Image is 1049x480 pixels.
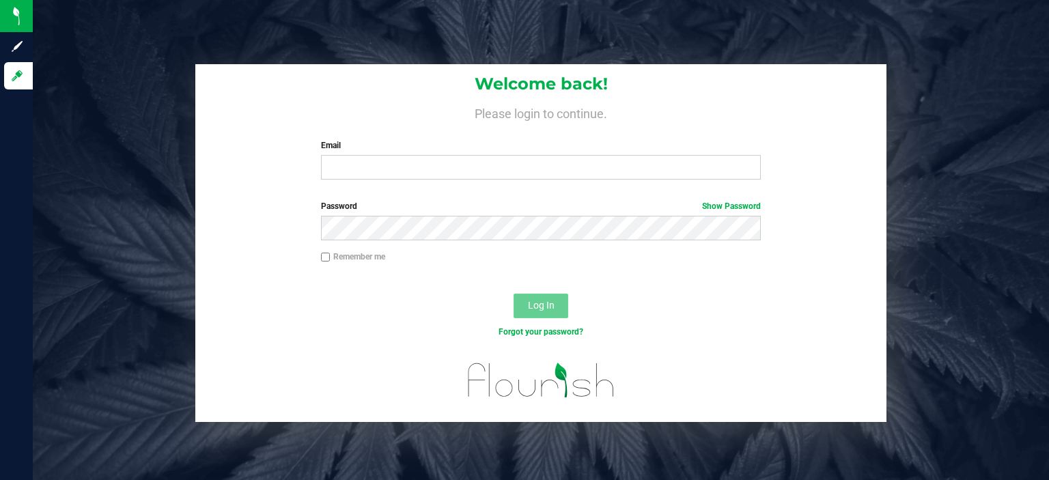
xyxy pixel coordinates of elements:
img: flourish_logo.svg [455,352,628,408]
span: Password [321,201,357,211]
inline-svg: Sign up [10,40,24,53]
inline-svg: Log in [10,69,24,83]
a: Forgot your password? [499,327,583,337]
a: Show Password [702,201,761,211]
button: Log In [514,294,568,318]
h4: Please login to continue. [195,104,886,120]
h1: Welcome back! [195,75,886,93]
span: Log In [528,300,555,311]
label: Email [321,139,761,152]
input: Remember me [321,253,331,262]
label: Remember me [321,251,385,263]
